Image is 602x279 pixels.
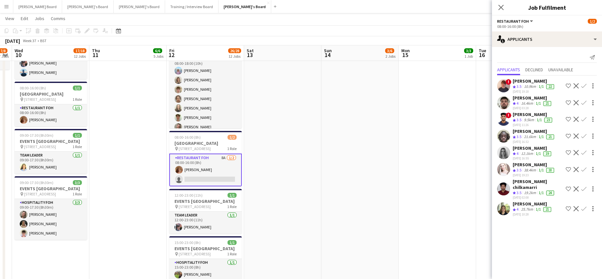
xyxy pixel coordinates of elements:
span: 12:00-23:00 (11h) [174,193,203,198]
div: 08:00-16:00 (8h) [497,24,597,29]
div: 18 [546,168,554,173]
span: 4 [517,101,518,106]
div: [DATE] 19:23 [513,173,555,177]
span: 3/3 [464,48,473,53]
div: [DATE] 16:32 [513,140,555,144]
span: Sat [247,48,254,53]
div: [DATE] 16:55 [513,156,552,160]
div: 5 Jobs [153,54,163,59]
span: 11 [91,51,100,59]
app-card-role: TEAM LEADER1/112:00-23:00 (11h)[PERSON_NAME] [169,212,242,234]
span: 4 [517,151,518,156]
span: 13 [246,51,254,59]
span: 1/2 [588,19,597,24]
div: 1 Job [464,54,473,59]
div: 25.7km [520,207,534,212]
span: Tue [479,48,486,53]
app-skills-label: 1/1 [539,168,544,172]
app-skills-label: 1/1 [539,190,544,195]
span: 6/6 [153,48,162,53]
span: 08:00-16:00 (8h) [20,86,46,90]
div: [DATE] 02:08 [513,195,563,200]
span: 09:00-17:30 (8h30m) [20,180,53,185]
span: [STREET_ADDRESS] [24,144,56,149]
div: [PERSON_NAME] [513,78,555,84]
div: 23 [544,118,552,122]
span: Fri [169,48,174,53]
span: Declined [525,67,543,72]
app-job-card: 09:00-17:30 (8h30m)1/1EVENTS [GEOGRAPHIC_DATA] [STREET_ADDRESS]1 RoleTEAM LEADER1/109:00-17:30 (8... [15,129,87,174]
app-job-card: 08:00-18:00 (10h)10/10EVENTS [GEOGRAPHIC_DATA] [STREET_ADDRESS]1 RoleHospitality FOH - TLC10/1008... [169,32,242,128]
span: 1/1 [228,240,237,245]
div: 19.2km [523,190,537,196]
button: Training / Interview Board [165,0,218,13]
div: 21 [543,101,551,106]
span: View [5,16,14,21]
span: [STREET_ADDRESS] [24,192,56,196]
div: [DATE] 10:28 [513,212,552,216]
span: ! [506,79,511,85]
span: Comms [51,16,65,21]
app-job-card: 08:00-16:00 (8h)1/1[GEOGRAPHIC_DATA] [STREET_ADDRESS]1 RoleRestaurant FOH1/108:00-16:00 (8h)[PERS... [15,82,87,126]
h3: EVENTS [GEOGRAPHIC_DATA] [15,138,87,144]
app-card-role: Restaurant FOH1/108:00-16:00 (8h)[PERSON_NAME] [15,104,87,126]
app-skills-label: 1/1 [536,151,541,156]
span: 1/1 [73,133,82,138]
span: 12 [168,51,174,59]
span: ! [506,112,511,118]
span: 1/2 [228,135,237,140]
span: Sun [324,48,332,53]
h3: EVENTS [GEOGRAPHIC_DATA] [15,186,87,192]
div: 10.9km [523,84,537,89]
span: 1 Role [227,204,237,209]
span: 10 [14,51,23,59]
span: 3.5 [517,117,521,122]
span: Restaurant FOH [497,19,529,24]
button: [PERSON_NAME]'s Board [114,0,165,13]
span: Edit [21,16,28,21]
div: 16.4km [520,101,534,106]
app-card-role: TEAM LEADER1/109:00-17:30 (8h30m)[PERSON_NAME] [15,152,87,174]
span: 15 [400,51,410,59]
span: 1 Role [227,146,237,151]
div: Applicants [492,31,602,47]
div: [PERSON_NAME] [513,128,555,134]
h3: Job Fulfilment [492,3,602,12]
span: 1 Role [72,97,82,102]
span: [STREET_ADDRESS] [179,146,211,151]
div: 9.5km [523,117,535,123]
div: [PERSON_NAME] [513,162,555,168]
div: 38.4km [523,168,537,173]
span: Applicants [497,67,520,72]
span: 09:00-17:30 (8h30m) [20,133,53,138]
app-job-card: 09:00-17:30 (8h30m)3/3EVENTS [GEOGRAPHIC_DATA] [STREET_ADDRESS]1 RoleHospitality FOH3/309:00-17:3... [15,176,87,240]
app-job-card: 12:00-23:00 (11h)1/1EVENTS [GEOGRAPHIC_DATA] [STREET_ADDRESS]1 RoleTEAM LEADER1/112:00-23:00 (11h... [169,189,242,234]
span: Week 37 [21,38,38,43]
div: 21 [543,207,551,212]
div: [PERSON_NAME] chilkamarri [513,179,563,190]
div: 21 [546,134,554,139]
div: 24 [546,191,554,195]
app-skills-label: 1/1 [536,207,541,212]
a: Edit [18,14,31,23]
span: Mon [401,48,410,53]
span: Wed [15,48,23,53]
div: BST [40,38,47,43]
span: 3/6 [385,48,394,53]
button: [PERSON_NAME]'s Board [218,0,271,13]
span: 1/1 [73,86,82,90]
span: 3.5 [517,190,521,195]
a: Jobs [32,14,47,23]
span: 16 [478,51,486,59]
span: 17/18 [73,48,86,53]
app-card-role: Hospitality FOH - TLC10/1008:00-18:00 (10h)[PERSON_NAME][PERSON_NAME][PERSON_NAME][PERSON_NAME][P... [169,55,242,162]
button: [PERSON_NAME]'s Board [62,0,114,13]
h3: EVENTS [GEOGRAPHIC_DATA] [169,198,242,204]
div: [PERSON_NAME] [513,111,553,117]
button: Restaurant FOH [497,19,534,24]
app-card-role: Restaurant FOH8A1/208:00-16:00 (8h)[PERSON_NAME] [169,154,242,186]
span: Jobs [35,16,44,21]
